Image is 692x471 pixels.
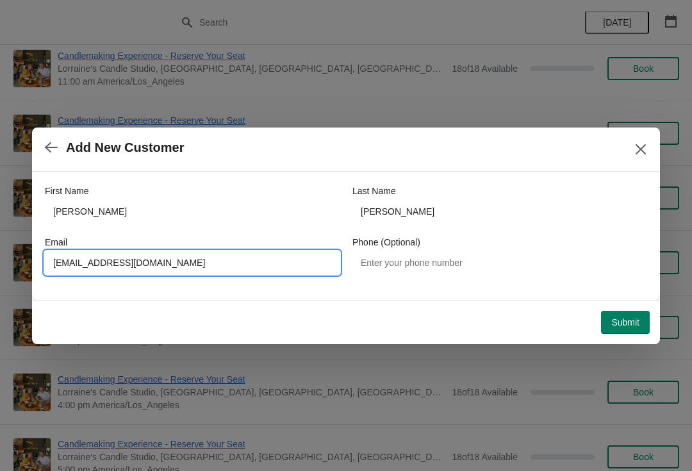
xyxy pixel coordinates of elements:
[45,236,67,249] label: Email
[352,185,396,197] label: Last Name
[352,236,420,249] label: Phone (Optional)
[45,200,340,223] input: John
[45,185,88,197] label: First Name
[352,251,647,274] input: Enter your phone number
[629,138,652,161] button: Close
[611,317,639,327] span: Submit
[601,311,650,334] button: Submit
[66,140,184,155] h2: Add New Customer
[45,251,340,274] input: Enter your email
[352,200,647,223] input: Smith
